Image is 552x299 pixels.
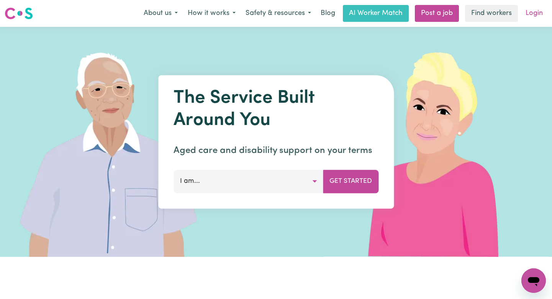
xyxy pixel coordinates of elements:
[323,170,378,193] button: Get Started
[183,5,241,21] button: How it works
[343,5,409,22] a: AI Worker Match
[139,5,183,21] button: About us
[521,5,547,22] a: Login
[5,7,33,20] img: Careseekers logo
[316,5,340,22] a: Blog
[415,5,459,22] a: Post a job
[174,170,323,193] button: I am...
[174,87,378,131] h1: The Service Built Around You
[5,5,33,22] a: Careseekers logo
[465,5,518,22] a: Find workers
[241,5,316,21] button: Safety & resources
[174,144,378,158] p: Aged care and disability support on your terms
[521,268,546,293] iframe: Button to launch messaging window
